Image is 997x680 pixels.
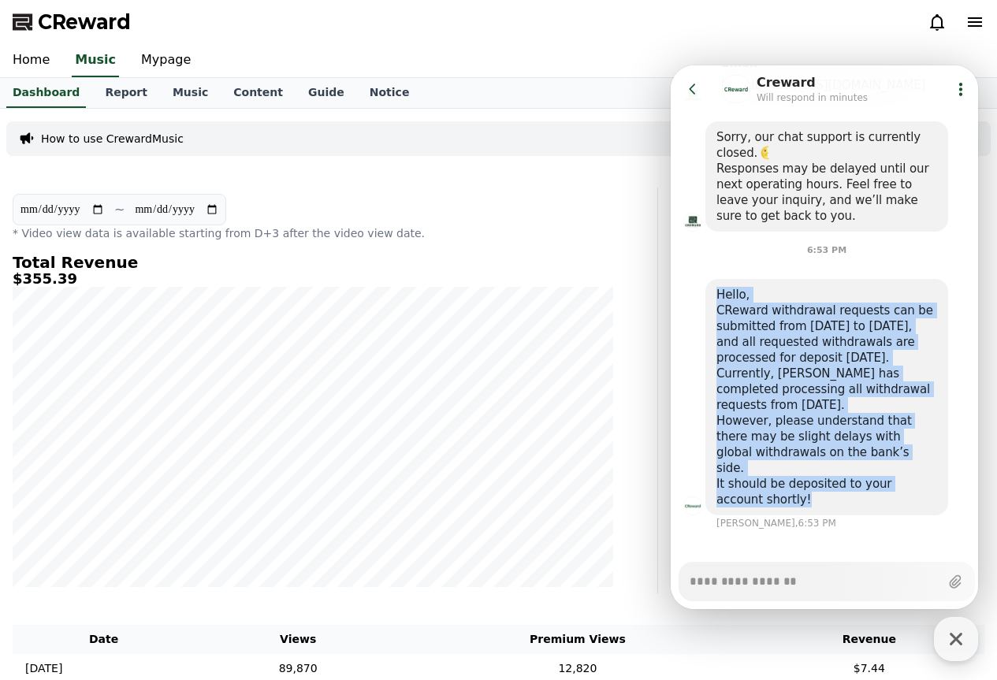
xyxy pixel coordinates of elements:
th: Revenue [754,625,984,654]
p: [DATE] [25,660,62,677]
p: ~ [114,200,125,219]
a: CReward [13,9,131,35]
th: Date [13,625,195,654]
th: Views [195,625,401,654]
a: Music [72,44,119,77]
a: Guide [296,78,357,108]
h4: Total Revenue [13,254,613,271]
a: Report [92,78,160,108]
a: Dashboard [6,78,86,108]
a: Mypage [128,44,203,77]
span: CReward [38,9,131,35]
p: * Video view data is available starting from D+3 after the video view date. [13,225,613,241]
a: Notice [357,78,422,108]
h5: $355.39 [13,271,613,287]
iframe: Channel chat [671,65,978,609]
th: Premium Views [401,625,754,654]
a: Content [221,78,296,108]
a: How to use CrewardMusic [41,131,184,147]
a: Music [160,78,221,108]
